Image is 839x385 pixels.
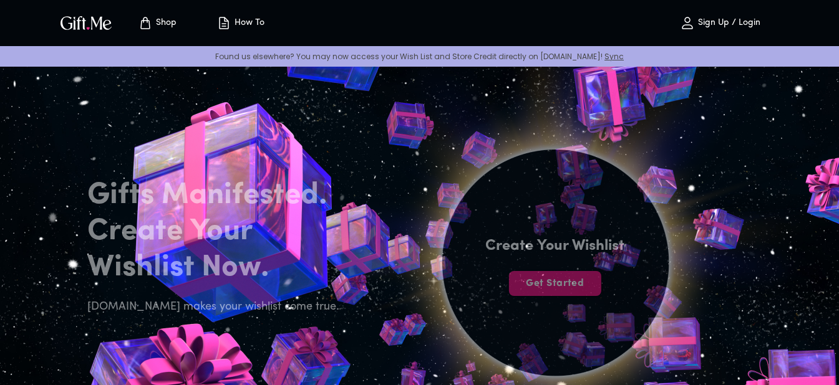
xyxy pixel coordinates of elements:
img: GiftMe Logo [58,14,114,32]
p: Sign Up / Login [695,18,760,29]
button: Sign Up / Login [658,3,783,43]
h2: Wishlist Now. [87,250,347,286]
p: How To [231,18,264,29]
button: Get Started [509,271,601,296]
p: Found us elsewhere? You may now access your Wish List and Store Credit directly on [DOMAIN_NAME]! [10,51,829,62]
span: Get Started [509,277,601,290]
button: How To [206,3,275,43]
button: Store page [123,3,192,43]
h4: Create Your Wishlist [485,236,624,256]
h6: [DOMAIN_NAME] makes your wishlist come true. [87,298,347,316]
h2: Create Your [87,214,347,250]
img: how-to.svg [216,16,231,31]
a: Sync [604,51,624,62]
p: Shop [153,18,177,29]
button: GiftMe Logo [57,16,115,31]
h2: Gifts Manifested. [87,178,347,214]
